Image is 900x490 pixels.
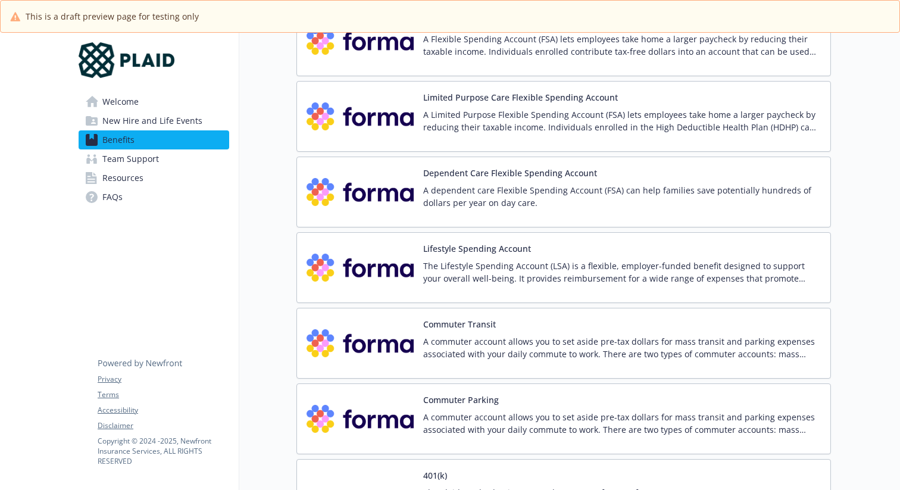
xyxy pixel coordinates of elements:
[79,92,229,111] a: Welcome
[79,149,229,168] a: Team Support
[423,167,597,179] button: Dependent Care Flexible Spending Account
[98,389,229,400] a: Terms
[102,168,143,188] span: Resources
[423,318,496,330] button: Commuter Transit
[102,111,202,130] span: New Hire and Life Events
[423,260,821,285] p: The Lifestyle Spending Account (LSA) is a flexible, employer-funded benefit designed to support y...
[423,394,499,406] button: Commuter Parking
[102,188,123,207] span: FAQs
[307,394,414,444] img: Forma, Inc. carrier logo
[307,167,414,217] img: Forma, Inc. carrier logo
[102,130,135,149] span: Benefits
[98,420,229,431] a: Disclaimer
[423,33,821,58] p: A Flexible Spending Account (FSA) lets employees take home a larger paycheck by reducing their ta...
[307,15,414,66] img: Forma, Inc. carrier logo
[423,91,618,104] button: Limited Purpose Care Flexible Spending Account
[423,242,531,255] button: Lifestyle Spending Account
[423,411,821,436] p: A commuter account allows you to set aside pre-tax dollars for mass transit and parking expenses ...
[307,91,414,142] img: Forma, Inc. carrier logo
[423,108,821,133] p: A Limited Purpose Flexible Spending Account (FSA) lets employees take home a larger paycheck by r...
[79,130,229,149] a: Benefits
[79,188,229,207] a: FAQs
[423,469,447,482] button: 401(k)
[423,335,821,360] p: A commuter account allows you to set aside pre-tax dollars for mass transit and parking expenses ...
[98,374,229,385] a: Privacy
[79,168,229,188] a: Resources
[98,436,229,466] p: Copyright © 2024 - 2025 , Newfront Insurance Services, ALL RIGHTS RESERVED
[423,184,821,209] p: A dependent care Flexible Spending Account (FSA) can help families save potentially hundreds of d...
[102,149,159,168] span: Team Support
[98,405,229,416] a: Accessibility
[79,111,229,130] a: New Hire and Life Events
[307,318,414,369] img: Forma, Inc. carrier logo
[102,92,139,111] span: Welcome
[307,242,414,293] img: Forma, Inc. carrier logo
[26,10,199,23] span: This is a draft preview page for testing only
